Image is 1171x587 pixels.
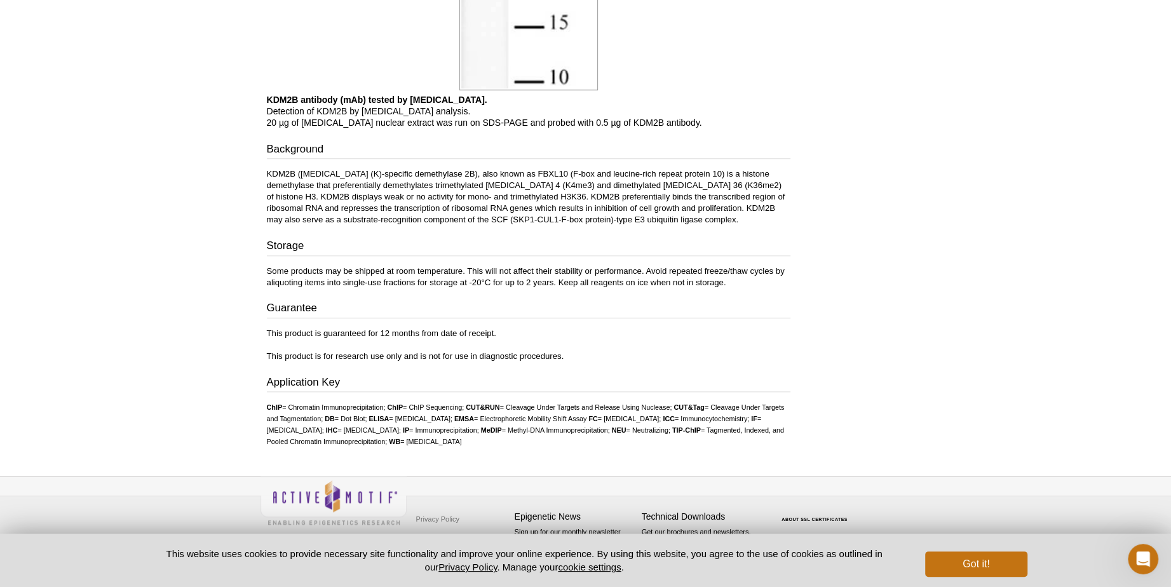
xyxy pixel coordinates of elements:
[612,426,626,434] strong: NEU
[612,426,670,434] li: = Neutralizing;
[751,415,757,422] strong: IF
[387,403,464,411] li: = ChIP Sequencing;
[454,415,587,422] li: = Electrophoretic Mobility Shift Assay
[466,403,499,411] strong: CUT&RUN
[261,476,407,528] img: Active Motif,
[403,426,409,434] strong: IP
[438,562,497,572] a: Privacy Policy
[267,168,790,226] p: KDM2B ([MEDICAL_DATA] (K)-specific demethylase 2B), also known as FBXL10 (F-box and leucine-rich ...
[782,517,848,522] a: ABOUT SSL CERTIFICATES
[267,142,790,159] h3: Background
[326,426,338,434] strong: IHC
[454,415,474,422] strong: EMSA
[481,426,610,434] li: = Methyl-DNA Immunoprecipitation;
[673,403,704,411] strong: CUT&Tag
[389,438,462,445] li: = [MEDICAL_DATA]
[144,547,905,574] p: This website uses cookies to provide necessary site functionality and improve your online experie...
[663,415,749,422] li: = Immunocytochemistry;
[325,415,367,422] li: = Dot Blot;
[326,426,401,434] li: = [MEDICAL_DATA];
[515,511,635,522] h4: Epigenetic News
[515,527,635,570] p: Sign up for our monthly newsletter highlighting recent publications in the field of epigenetics.
[403,426,479,434] li: = Immunoprecipitation;
[588,415,661,422] li: = [MEDICAL_DATA];
[267,375,790,393] h3: Application Key
[558,562,621,572] button: cookie settings
[267,403,386,411] li: = Chromatin Immunoprecipitation;
[325,415,335,422] strong: DB
[1128,544,1158,574] iframe: Intercom live chat
[925,551,1027,577] button: Got it!
[413,529,480,548] a: Terms & Conditions
[466,403,672,411] li: = Cleavage Under Targets and Release Using Nuclease;
[769,499,864,527] table: Click to Verify - This site chose Symantec SSL for secure e-commerce and confidential communicati...
[267,328,790,362] p: This product is guaranteed for 12 months from date of receipt. This product is for research use o...
[267,95,487,105] b: KDM2B antibody (mAb) tested by [MEDICAL_DATA].
[267,403,283,411] strong: ChIP
[267,238,790,256] h3: Storage
[267,266,790,288] p: Some products may be shipped at room temperature. This will not affect their stability or perform...
[642,527,762,559] p: Get our brochures and newsletters, or request them by mail.
[481,426,502,434] strong: MeDIP
[413,509,463,529] a: Privacy Policy
[369,415,389,422] strong: ELISA
[389,438,400,445] strong: WB
[642,511,762,522] h4: Technical Downloads
[588,415,597,422] strong: FC
[387,403,403,411] strong: ChIP
[267,300,790,318] h3: Guarantee
[369,415,452,422] li: = [MEDICAL_DATA];
[267,94,790,128] p: Detection of KDM2B by [MEDICAL_DATA] analysis. 20 µg of [MEDICAL_DATA] nuclear extract was run on...
[672,426,701,434] strong: TIP-ChIP
[663,415,675,422] strong: ICC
